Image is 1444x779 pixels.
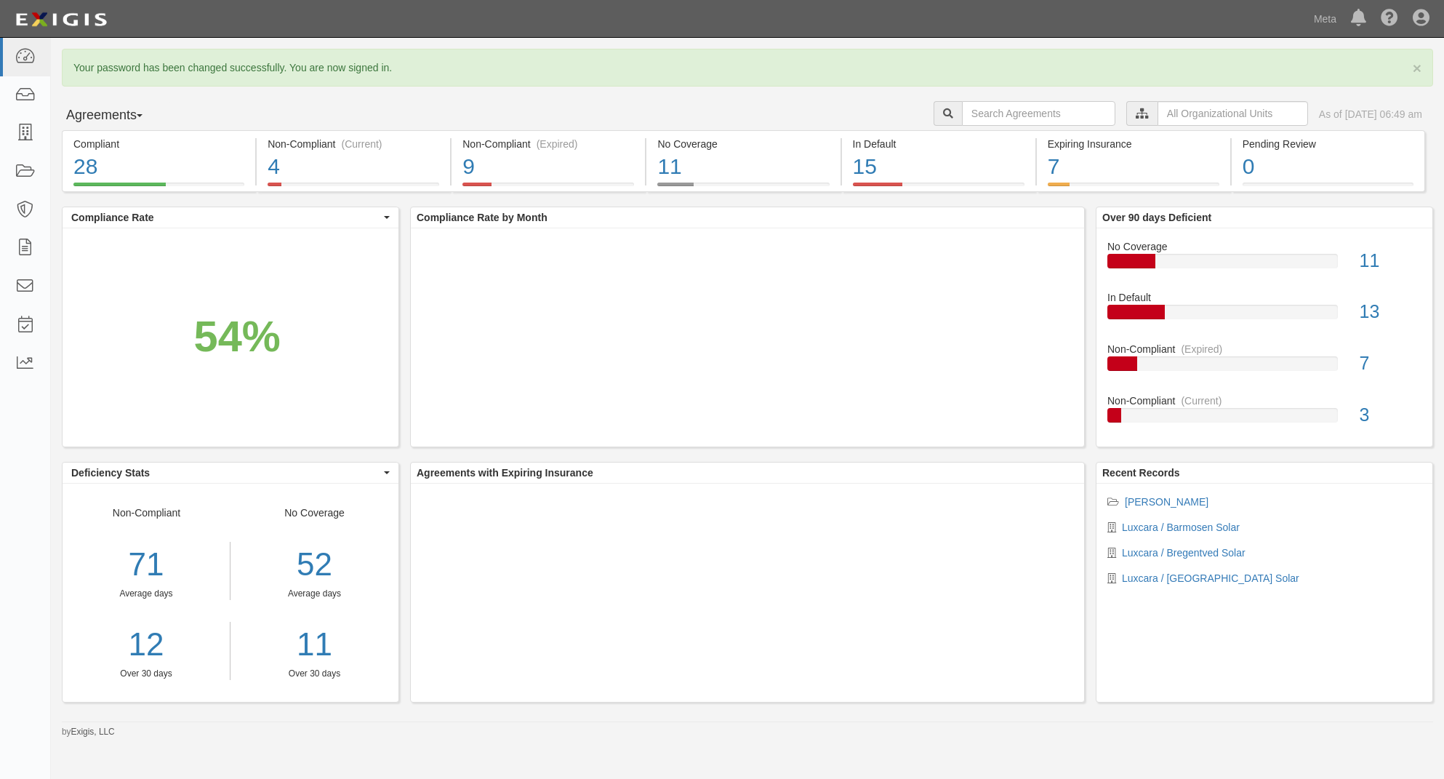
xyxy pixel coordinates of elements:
span: Compliance Rate [71,210,380,225]
div: In Default [1096,290,1432,305]
div: Over 30 days [241,668,388,680]
div: No Coverage [230,506,398,680]
b: Agreements with Expiring Insurance [417,467,593,479]
div: 11 [1349,248,1433,274]
div: Pending Review [1243,137,1413,151]
div: Average days [63,588,230,600]
div: (Current) [342,137,382,151]
div: Average days [241,588,388,600]
a: Luxcara / [GEOGRAPHIC_DATA] Solar [1122,572,1299,584]
div: 54% [194,305,281,367]
div: No Coverage [1096,239,1432,254]
div: 71 [63,542,230,588]
a: 11 [241,622,388,668]
a: Luxcara / Barmosen Solar [1122,522,1240,533]
div: As of [DATE] 06:49 am [1319,107,1422,121]
img: logo-5460c22ac91f19d4615b14bd174203de0afe785f0fc80cf4dbbc73dc1793850b.png [11,7,111,33]
div: Non-Compliant (Current) [268,137,439,151]
a: Non-Compliant(Current)4 [257,183,450,194]
div: Non-Compliant (Expired) [462,137,634,151]
div: 52 [241,542,388,588]
input: Search Agreements [962,101,1115,126]
a: Luxcara / Bregentved Solar [1122,547,1246,559]
div: Over 30 days [63,668,230,680]
div: Non-Compliant [1096,394,1432,408]
p: Your password has been changed successfully. You are now signed in. [73,60,1421,75]
input: All Organizational Units [1158,101,1308,126]
div: In Default [853,137,1024,151]
div: 13 [1349,299,1433,325]
div: No Coverage [657,137,829,151]
small: by [62,726,115,738]
a: In Default15 [842,183,1035,194]
a: Non-Compliant(Expired)7 [1107,342,1421,394]
button: Close [1413,60,1421,76]
div: 11 [657,151,829,183]
a: Non-Compliant(Current)3 [1107,394,1421,434]
a: Non-Compliant(Expired)9 [452,183,645,194]
b: Recent Records [1102,467,1180,479]
div: 0 [1243,151,1413,183]
div: Expiring Insurance [1048,137,1219,151]
div: Compliant [73,137,244,151]
a: In Default13 [1107,290,1421,342]
a: 12 [63,622,230,668]
a: Exigis, LLC [71,727,115,737]
button: Deficiency Stats [63,463,398,483]
span: Deficiency Stats [71,466,380,480]
div: 15 [853,151,1024,183]
div: 7 [1349,351,1433,377]
div: 28 [73,151,244,183]
div: Non-Compliant [63,506,230,680]
a: Expiring Insurance7 [1037,183,1230,194]
div: 7 [1048,151,1219,183]
button: Agreements [62,101,171,130]
div: (Expired) [1181,342,1222,356]
button: Compliance Rate [63,207,398,228]
a: Meta [1307,4,1344,33]
i: Help Center - Complianz [1381,10,1398,28]
span: × [1413,60,1421,76]
a: No Coverage11 [646,183,840,194]
div: (Expired) [537,137,578,151]
a: Compliant28 [62,183,255,194]
div: 3 [1349,402,1433,428]
div: (Current) [1181,394,1222,408]
div: 4 [268,151,439,183]
a: No Coverage11 [1107,239,1421,291]
a: [PERSON_NAME] [1125,496,1208,508]
b: Compliance Rate by Month [417,212,547,223]
div: 9 [462,151,634,183]
div: Non-Compliant [1096,342,1432,356]
a: Pending Review0 [1232,183,1425,194]
b: Over 90 days Deficient [1102,212,1211,223]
